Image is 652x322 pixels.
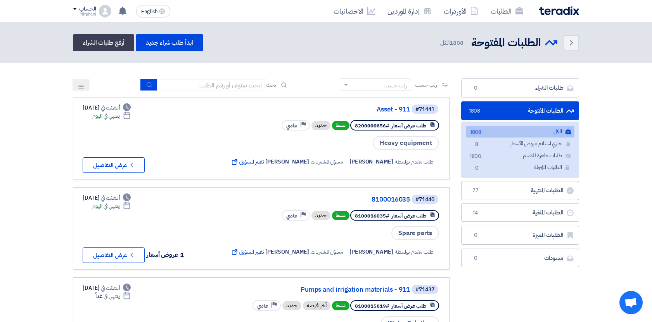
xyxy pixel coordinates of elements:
span: ينتهي في [104,292,119,300]
h2: الطلبات المفتوحة [471,35,541,50]
span: #8100015819 [355,302,389,310]
span: ينتهي في [104,202,119,210]
span: تغيير المسؤول [230,248,264,256]
span: Heavy equipment [373,136,439,150]
div: غداً [95,292,131,300]
span: أنشئت في [101,284,119,292]
a: الاحصائيات [327,2,381,20]
span: English [141,9,157,14]
span: تغيير المسؤول [230,158,264,166]
a: الطلبات المفتوحة1808 [461,101,579,120]
div: [DATE] [83,194,131,202]
span: الكل [440,38,465,47]
a: الطلبات المنتهية77 [461,181,579,200]
span: 0 [472,164,481,172]
div: جديد [311,211,330,220]
a: Asset - 911 [255,106,410,113]
img: profile_test.png [99,5,111,17]
div: اليوم [92,202,131,210]
a: Pumps and irrigation materials - 911 [255,286,410,293]
a: طلبات الشراء0 [461,78,579,97]
div: [DATE] [83,104,131,112]
span: [PERSON_NAME] [349,158,393,166]
span: عادي [286,122,297,129]
span: عادي [257,302,268,310]
span: طلب مقدم بواسطة [395,158,434,166]
div: اليوم [92,112,131,120]
a: الأوردرات [438,2,484,20]
span: 1 عروض أسعار [147,250,184,259]
span: طلب عرض أسعار [392,212,426,219]
input: ابحث بعنوان أو رقم الطلب [157,79,266,91]
span: نشط [332,211,349,220]
span: نشط [332,301,349,310]
span: [PERSON_NAME] [265,248,309,256]
span: #8100016035 [355,212,389,219]
div: [DATE] [83,284,131,292]
a: ابدأ طلب شراء جديد [136,34,203,51]
span: 0 [471,254,480,262]
span: 14 [471,209,480,217]
span: ينتهي في [104,112,119,120]
a: الطلبات الملغية14 [461,203,579,222]
div: جديد [282,301,301,310]
a: الطلبات المميزة0 [461,226,579,245]
a: 8100016035 [255,196,410,203]
span: [PERSON_NAME] [349,248,393,256]
span: [PERSON_NAME] [265,158,309,166]
div: #71441 [415,107,434,112]
span: #8200000856 [355,122,389,129]
span: طلب مقدم بواسطة [395,248,434,256]
span: عادي [286,212,297,219]
span: 1808 [472,129,481,137]
a: الكل [466,126,574,138]
span: 0 [471,231,480,239]
span: 8 [472,141,481,149]
span: 77 [471,187,480,195]
span: طلب عرض أسعار [392,122,426,129]
span: أنشئت في [101,104,119,112]
div: الحساب [79,6,96,12]
span: Spare parts [391,226,439,240]
a: الطلبات [484,2,529,20]
span: 1808 [450,38,463,47]
button: عرض التفاصيل [83,247,145,263]
span: أنشئت في [101,194,119,202]
div: رتب حسب [384,82,407,90]
button: English [136,5,170,17]
span: 0 [471,84,480,92]
span: بحث [266,81,276,89]
a: مسودات0 [461,249,579,268]
a: الطلبات المؤجلة [466,162,574,173]
div: Open chat [619,291,643,314]
span: نشط [332,121,349,130]
span: رتب حسب [415,81,437,89]
span: 1808 [471,107,480,115]
div: جديد [311,121,330,130]
span: مسؤل المشتريات [311,248,343,256]
button: عرض التفاصيل [83,157,145,173]
a: طلبات جاهزة للتقييم [466,150,574,162]
div: #71437 [415,287,434,292]
a: أرفع طلبات الشراء [73,34,134,51]
div: Mirghani [73,12,96,16]
div: #71440 [415,197,434,202]
a: إدارة الموردين [381,2,438,20]
span: طلب عرض أسعار [392,302,426,310]
span: مسؤل المشتريات [311,158,343,166]
a: جاري استلام عروض الأسعار [466,138,574,150]
img: Teradix logo [539,6,579,15]
div: أخر فرصة [303,301,330,310]
span: 1800 [472,153,481,161]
